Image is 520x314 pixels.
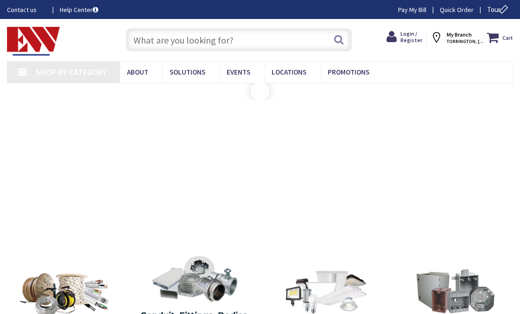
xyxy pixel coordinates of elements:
[447,31,472,38] strong: My Branch
[272,68,306,76] span: Locations
[7,5,45,14] a: Contact us
[387,29,422,45] a: Login / Register
[127,68,148,76] span: About
[487,5,511,14] span: Tour
[398,5,426,14] a: Pay My Bill
[7,27,60,56] img: Electrical Wholesalers, Inc.
[227,68,250,76] span: Events
[440,5,474,14] a: Quick Order
[36,67,107,77] span: Shop By Category
[126,28,352,51] input: What are you looking for?
[430,29,479,46] div: My Branch TORRINGTON, [GEOGRAPHIC_DATA]
[502,29,513,46] strong: Cart
[60,5,98,14] a: Help Center
[400,30,422,44] span: Login / Register
[170,68,205,76] span: Solutions
[447,38,486,44] span: TORRINGTON, [GEOGRAPHIC_DATA]
[487,29,513,46] a: Cart
[328,68,369,76] span: Promotions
